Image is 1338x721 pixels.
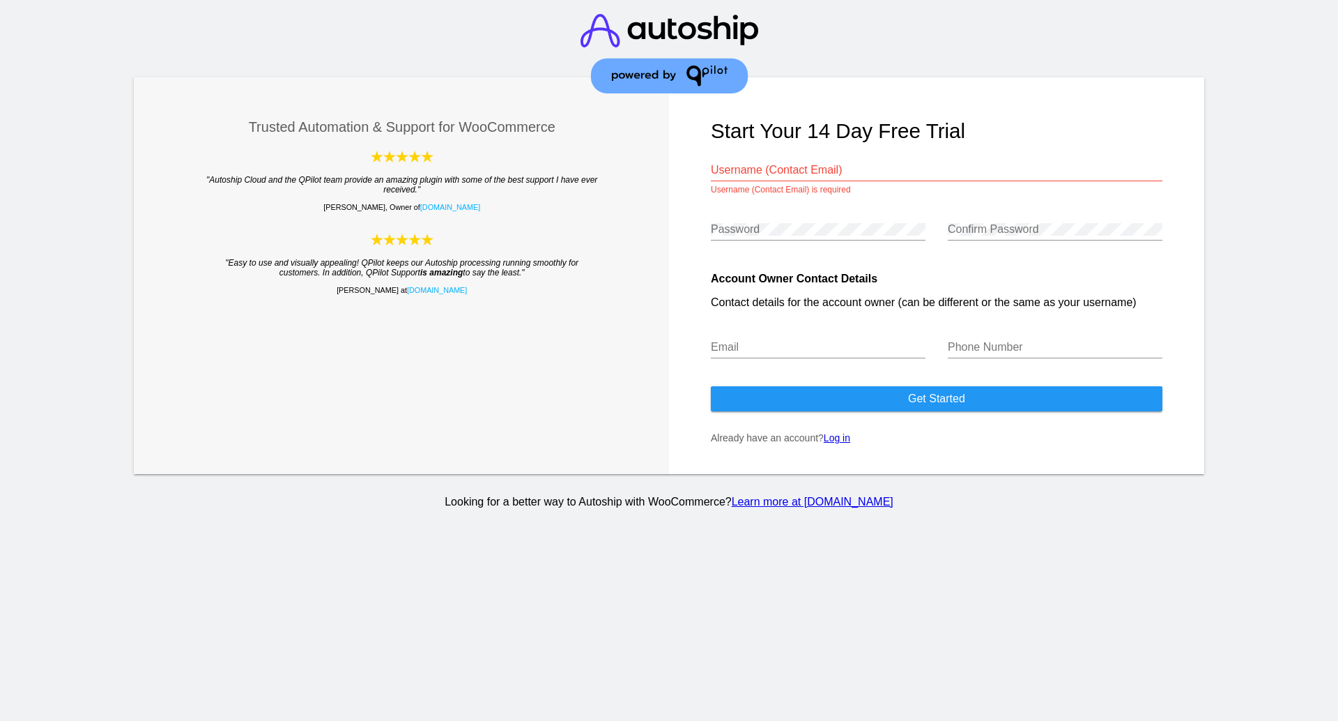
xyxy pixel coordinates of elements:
strong: Account Owner Contact Details [711,273,877,284]
a: [DOMAIN_NAME] [407,286,467,294]
img: Autoship Cloud powered by QPilot [371,232,433,247]
blockquote: "Autoship Cloud and the QPilot team provide an amazing plugin with some of the best support I hav... [204,175,600,195]
input: Username (Contact Email) [711,164,1162,176]
a: Learn more at [DOMAIN_NAME] [732,496,893,508]
a: [DOMAIN_NAME] [420,203,480,211]
blockquote: "Easy to use and visually appealing! QPilot keeps our Autoship processing running smoothly for cu... [204,258,600,278]
h1: Start your 14 day free trial [711,119,1162,143]
input: Phone Number [948,341,1162,354]
p: Looking for a better way to Autoship with WooCommerce? [132,496,1207,508]
button: Get started [711,386,1162,411]
p: Contact details for the account owner (can be different or the same as your username) [711,296,1162,309]
mat-error: Username (Contact Email) is required [711,185,1162,195]
img: Autoship Cloud powered by QPilot [371,149,433,164]
p: Already have an account? [711,432,1162,443]
input: Email [711,341,925,354]
strong: is amazing [420,268,463,278]
p: [PERSON_NAME] at [176,286,628,294]
h3: Trusted Automation & Support for WooCommerce [176,119,628,135]
p: [PERSON_NAME], Owner of [176,203,628,211]
span: Get started [908,393,965,404]
a: Log in [824,432,850,443]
